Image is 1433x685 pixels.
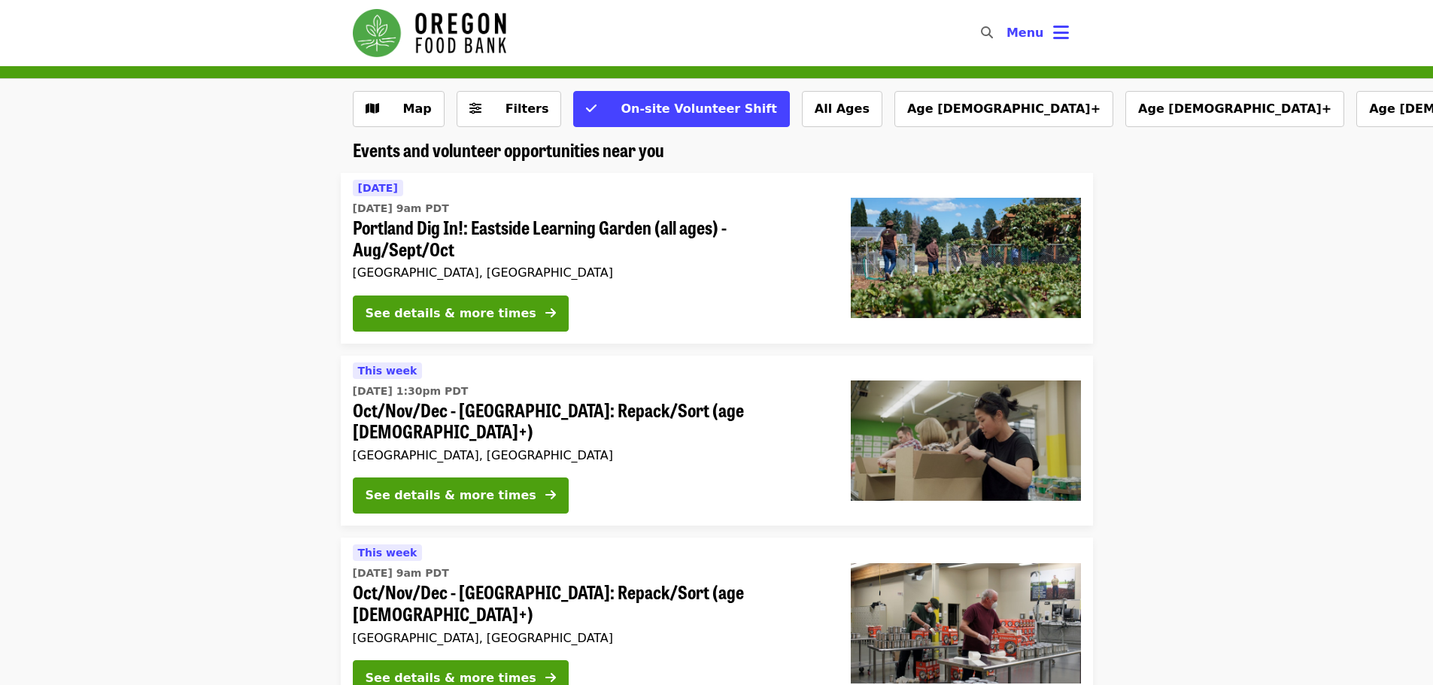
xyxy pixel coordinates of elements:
img: Oct/Nov/Dec - Portland: Repack/Sort (age 8+) organized by Oregon Food Bank [851,380,1081,501]
i: check icon [586,102,597,116]
img: Oct/Nov/Dec - Portland: Repack/Sort (age 16+) organized by Oregon Food Bank [851,563,1081,683]
button: Filters (0 selected) [457,91,562,127]
i: bars icon [1053,22,1069,44]
time: [DATE] 9am PDT [353,201,449,217]
img: Oregon Food Bank - Home [353,9,506,57]
button: Toggle account menu [994,15,1081,51]
span: Oct/Nov/Dec - [GEOGRAPHIC_DATA]: Repack/Sort (age [DEMOGRAPHIC_DATA]+) [353,581,827,625]
span: Filters [505,102,549,116]
a: See details for "Oct/Nov/Dec - Portland: Repack/Sort (age 8+)" [341,356,1093,526]
i: search icon [981,26,993,40]
button: Age [DEMOGRAPHIC_DATA]+ [1125,91,1344,127]
span: On-site Volunteer Shift [621,102,776,116]
i: arrow-right icon [545,488,556,502]
button: Show map view [353,91,445,127]
span: Events and volunteer opportunities near you [353,136,664,162]
div: See details & more times [366,486,536,505]
i: sliders-h icon [469,102,481,116]
i: arrow-right icon [545,671,556,685]
div: [GEOGRAPHIC_DATA], [GEOGRAPHIC_DATA] [353,448,827,462]
button: All Ages [802,91,882,127]
button: Age [DEMOGRAPHIC_DATA]+ [894,91,1113,127]
span: Map [403,102,432,116]
span: This week [358,547,417,559]
span: [DATE] [358,182,398,194]
i: map icon [366,102,379,116]
span: Menu [1006,26,1044,40]
img: Portland Dig In!: Eastside Learning Garden (all ages) - Aug/Sept/Oct organized by Oregon Food Bank [851,198,1081,318]
div: [GEOGRAPHIC_DATA], [GEOGRAPHIC_DATA] [353,631,827,645]
span: Oct/Nov/Dec - [GEOGRAPHIC_DATA]: Repack/Sort (age [DEMOGRAPHIC_DATA]+) [353,399,827,443]
time: [DATE] 9am PDT [353,565,449,581]
button: See details & more times [353,296,569,332]
i: arrow-right icon [545,306,556,320]
button: On-site Volunteer Shift [573,91,789,127]
div: [GEOGRAPHIC_DATA], [GEOGRAPHIC_DATA] [353,265,827,280]
button: See details & more times [353,477,569,514]
span: Portland Dig In!: Eastside Learning Garden (all ages) - Aug/Sept/Oct [353,217,827,260]
a: See details for "Portland Dig In!: Eastside Learning Garden (all ages) - Aug/Sept/Oct" [341,173,1093,344]
time: [DATE] 1:30pm PDT [353,383,469,399]
span: This week [358,365,417,377]
input: Search [1002,15,1014,51]
div: See details & more times [366,305,536,323]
